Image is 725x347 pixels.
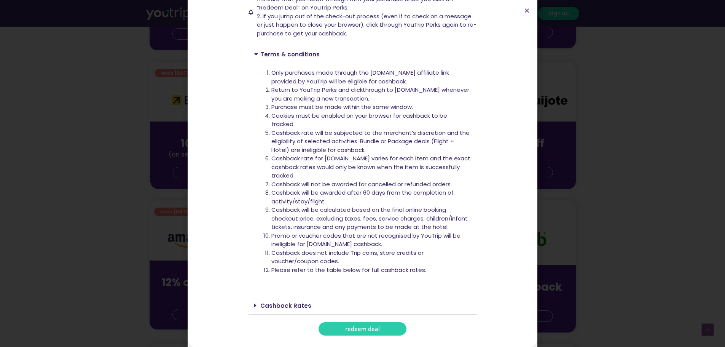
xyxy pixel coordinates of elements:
[249,45,477,63] div: Terms & conditions
[271,154,471,180] li: Cashback rate for [DOMAIN_NAME] varies for each item and the exact cashback rates would only be k...
[271,69,471,86] li: Only purchases made through the [DOMAIN_NAME] affiliate link provided by YouTrip will be eligible...
[260,302,311,310] a: Cashback Rates
[260,50,320,58] a: Terms & conditions
[271,112,471,129] li: Cookies must be enabled on your browser for cashback to be tracked.
[271,180,471,189] li: Cashback will not be awarded for cancelled or refunded orders.
[271,86,471,103] li: Return to YouTrip Perks and clickthrough to [DOMAIN_NAME] whenever you are making a new transaction.
[249,63,477,289] div: Terms & conditions
[271,129,471,155] li: Cashback rate will be subjected to the merchant’s discretion and the eligibility of selected acti...
[524,8,530,13] a: Close
[271,249,471,266] li: Cashback does not include Trip coins, store credits or voucher/coupon codes.
[319,322,406,336] a: redeem deal
[257,12,476,37] span: 2. If you jump out of the check-out process (even if to check on a message or just happen to clos...
[271,189,471,206] li: Cashback will be awarded after 60 days from the completion of activity/stay/flight.
[271,232,471,249] li: Promo or voucher codes that are not recognised by YouTrip will be ineligible for [DOMAIN_NAME] ca...
[271,103,471,112] li: Purchase must be made within the same window.
[249,297,477,315] div: Cashback Rates
[271,266,471,275] li: Please refer to the table below for full cashback rates.
[271,206,471,232] li: Cashback will be calculated based on the final online booking checkout price, excluding taxes, fe...
[345,326,380,332] span: redeem deal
